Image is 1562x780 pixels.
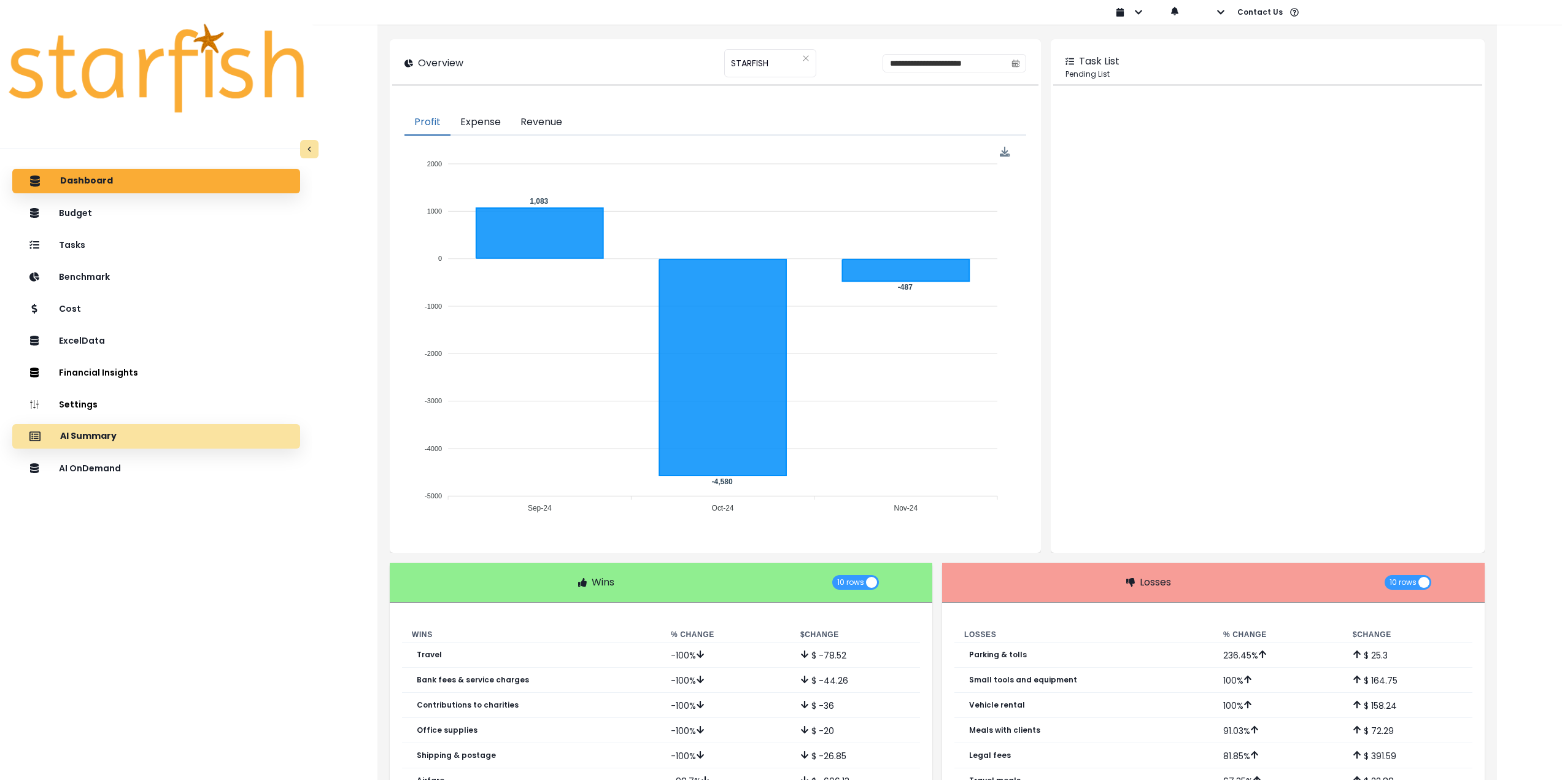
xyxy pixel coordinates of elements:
button: ExcelData [12,328,300,353]
p: Legal fees [969,751,1011,760]
p: Losses [1140,575,1171,590]
button: AI OnDemand [12,456,300,481]
button: Settings [12,392,300,417]
tspan: -3000 [425,398,442,405]
p: ExcelData [59,336,105,346]
tspan: Oct-24 [712,504,734,513]
p: Dashboard [60,176,113,187]
p: Benchmark [59,272,110,282]
tspan: Sep-24 [528,504,552,513]
th: Losses [954,627,1213,643]
tspan: -4000 [425,445,442,452]
td: $ 158.24 [1343,693,1472,718]
td: 100 % [1213,668,1343,693]
span: STARFISH [731,50,768,76]
tspan: Nov-24 [894,504,918,513]
td: -100 % [661,718,791,743]
td: $ 72.29 [1343,718,1472,743]
td: $ -44.26 [791,668,920,693]
p: AI OnDemand [59,463,121,474]
p: Vehicle rental [969,701,1025,709]
p: Task List [1079,54,1119,69]
th: % Change [661,627,791,643]
span: 10 rows [837,575,864,590]
p: Overview [418,56,463,71]
p: Travel [417,651,442,659]
img: Download Profit [1000,147,1010,157]
tspan: 1000 [427,207,442,215]
button: Benchmark [12,265,300,289]
tspan: -2000 [425,350,442,357]
p: Bank fees & service charges [417,676,529,684]
td: -100 % [661,643,791,668]
button: Profit [404,110,450,136]
p: Wins [592,575,614,590]
button: Financial Insights [12,360,300,385]
button: Budget [12,201,300,225]
p: Meals with clients [969,726,1040,735]
button: Cost [12,296,300,321]
button: Expense [450,110,511,136]
td: $ -78.52 [791,643,920,668]
td: $ -36 [791,693,920,718]
th: % Change [1213,627,1343,643]
td: $ -26.85 [791,743,920,768]
td: 91.03 % [1213,718,1343,743]
td: $ -20 [791,718,920,743]
p: Budget [59,208,92,218]
div: Menu [1000,147,1010,157]
td: -100 % [661,693,791,718]
p: AI Summary [60,431,117,442]
th: Wins [402,627,661,643]
p: Contributions to charities [417,701,519,709]
th: $ Change [791,627,920,643]
td: 236.45 % [1213,643,1343,668]
p: Office supplies [417,726,477,735]
svg: close [802,55,810,62]
p: Small tools and equipment [969,676,1077,684]
th: $ Change [1343,627,1472,643]
td: 81.85 % [1213,743,1343,768]
span: 10 rows [1390,575,1417,590]
button: Clear [802,52,810,64]
tspan: -1000 [425,303,442,310]
td: $ 164.75 [1343,668,1472,693]
p: Cost [59,304,81,314]
button: Dashboard [12,169,300,193]
tspan: 0 [438,255,442,262]
tspan: 2000 [427,160,442,168]
button: AI Summary [12,424,300,449]
button: Tasks [12,233,300,257]
td: $ 25.3 [1343,643,1472,668]
p: Pending List [1065,69,1470,80]
p: Tasks [59,240,85,250]
tspan: -5000 [425,492,442,500]
button: Revenue [511,110,572,136]
td: $ 391.59 [1343,743,1472,768]
td: -100 % [661,668,791,693]
td: -100 % [661,743,791,768]
p: Parking & tolls [969,651,1027,659]
p: Shipping & postage [417,751,496,760]
td: 100 % [1213,693,1343,718]
svg: calendar [1011,59,1020,68]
